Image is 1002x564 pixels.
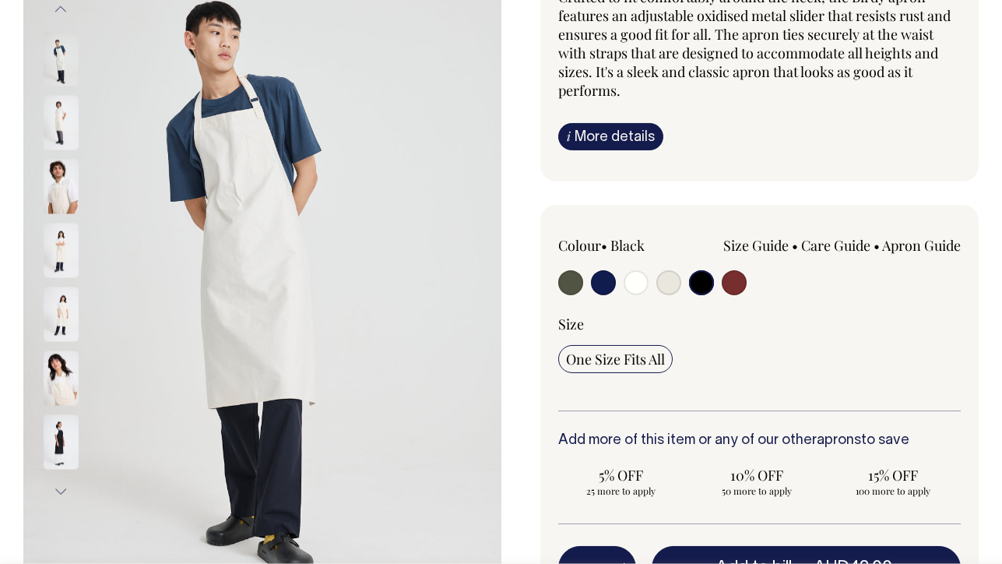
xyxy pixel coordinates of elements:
[694,461,820,502] input: 10% OFF 50 more to apply
[829,461,955,502] input: 15% OFF 100 more to apply
[566,350,665,368] span: One Size Fits All
[44,224,79,278] img: natural
[723,236,789,255] a: Size Guide
[558,461,684,502] input: 5% OFF 25 more to apply
[44,287,79,342] img: natural
[44,415,79,470] img: black
[610,236,645,255] label: Black
[558,433,962,449] h6: Add more of this item or any of our other to save
[701,466,812,485] span: 10% OFF
[566,485,677,497] span: 25 more to apply
[837,485,948,497] span: 100 more to apply
[558,315,962,333] div: Size
[44,160,79,214] img: natural
[49,474,72,509] button: Next
[801,236,870,255] a: Care Guide
[874,236,880,255] span: •
[817,434,861,447] a: aprons
[882,236,961,255] a: Apron Guide
[558,345,673,373] input: One Size Fits All
[601,236,607,255] span: •
[44,96,79,150] img: natural
[701,485,812,497] span: 50 more to apply
[567,128,571,144] span: i
[44,351,79,406] img: natural
[558,123,663,150] a: iMore details
[558,236,719,255] div: Colour
[44,32,79,86] img: natural
[566,466,677,485] span: 5% OFF
[837,466,948,485] span: 15% OFF
[792,236,798,255] span: •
